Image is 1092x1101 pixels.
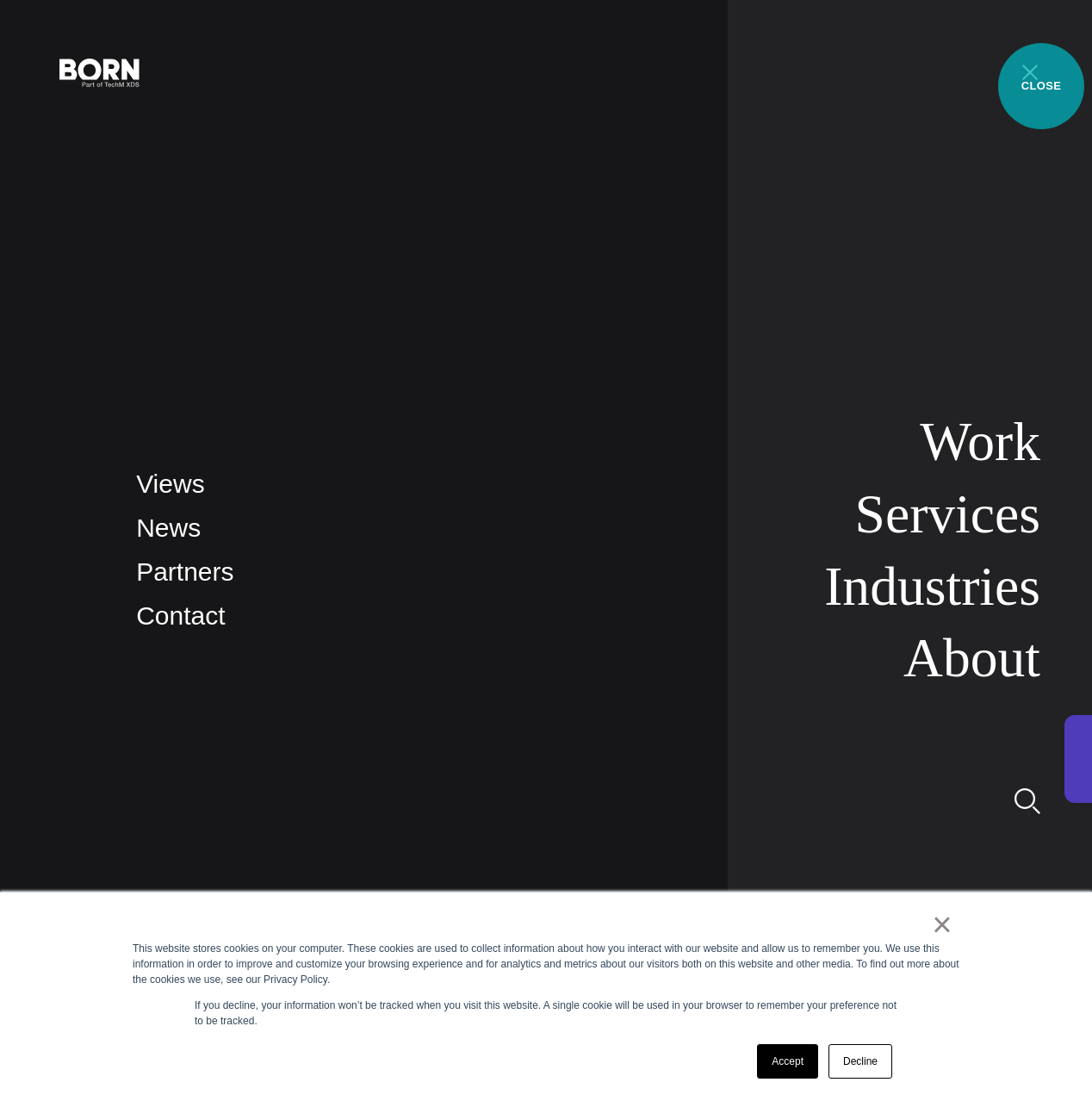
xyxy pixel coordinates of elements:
a: Work [920,411,1040,472]
button: Open [1009,53,1051,90]
a: Industries [824,556,1040,617]
a: About [903,627,1040,688]
a: Views [136,470,204,498]
a: Accept [757,1044,818,1079]
a: News [136,513,201,542]
p: If you decline, your information won’t be tracked when you visit this website. A single cookie wi... [195,998,897,1029]
a: Contact [136,601,225,630]
div: This website stores cookies on your computer. These cookies are used to collect information about... [133,941,959,987]
a: × [932,917,952,932]
a: Partners [136,557,233,586]
a: Services [855,483,1040,544]
img: Search [1014,788,1040,814]
a: Decline [828,1044,892,1079]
